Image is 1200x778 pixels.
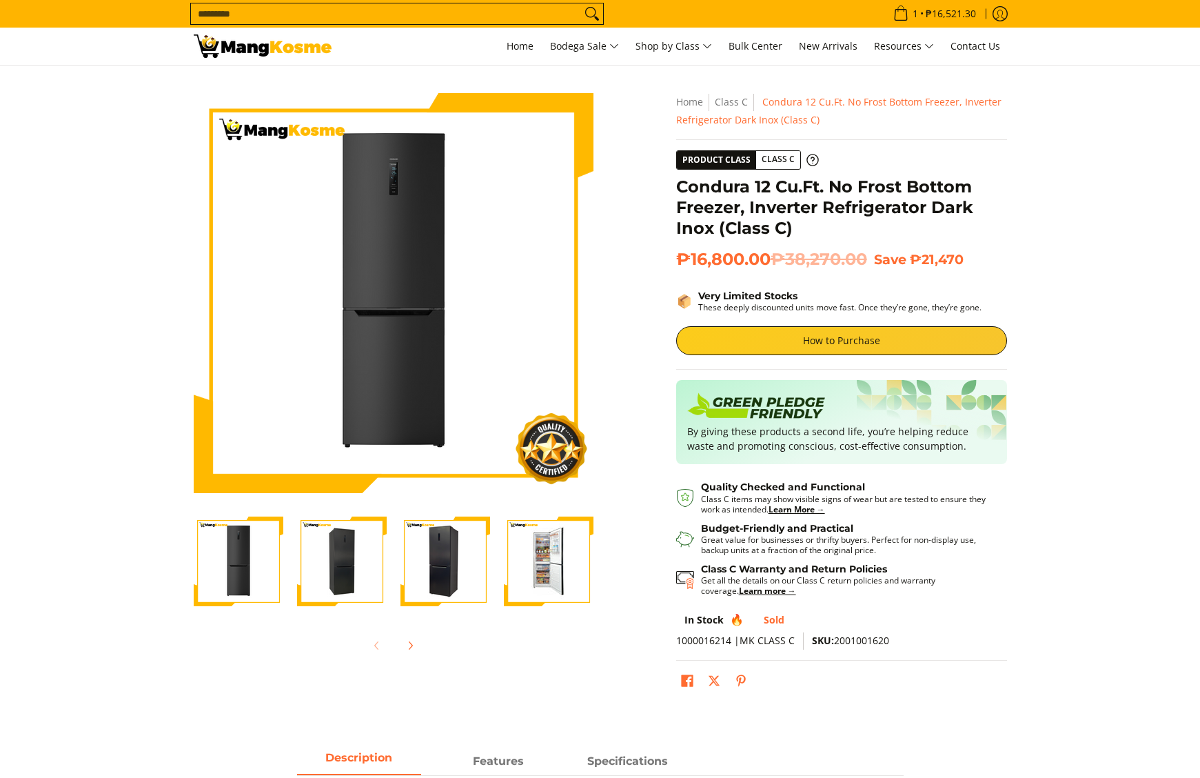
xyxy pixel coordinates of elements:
[629,28,719,65] a: Shop by Class
[677,151,756,169] span: Product Class
[581,3,603,24] button: Search
[701,494,993,515] p: Class C items may show visible signs of wear but are tested to ensure they work as intended.
[698,290,797,302] strong: Very Limited Stocks
[812,634,834,647] span: SKU:
[701,522,853,535] strong: Budget-Friendly and Practical
[676,177,1007,239] h1: Condura 12 Cu.Ft. No Frost Bottom Freezer, Inverter Refrigerator Dark Inox (Class C)
[678,671,697,695] a: Share on Facebook
[676,634,795,647] span: 1000016214 |MK CLASS C
[812,634,889,647] span: 2001001620
[874,38,934,55] span: Resources
[769,503,825,515] a: Learn More →
[297,517,387,606] img: Condura 12 Cu.Ft. No Frost Bottom Freezer, Inverter Refrigerator Dark Inox (Class C)-2
[764,613,784,626] span: Sold
[194,517,283,606] img: condura-no-frost-inverter-bottom-freezer-refrigerator-9-cubic-feet-class-c-mang-kosme
[395,630,425,661] button: Next
[722,28,789,65] a: Bulk Center
[507,39,533,52] span: Home
[701,563,887,575] strong: Class C Warranty and Return Policies
[771,249,867,270] del: ₱38,270.00
[297,749,421,774] span: Description
[715,95,748,108] a: Class C
[756,151,800,168] span: Class C
[867,28,941,65] a: Resources
[729,39,782,52] span: Bulk Center
[473,755,524,768] strong: Features
[676,150,819,170] a: Product Class Class C
[345,28,1007,65] nav: Main Menu
[566,749,690,774] span: Specifications
[676,93,1007,129] nav: Breadcrumbs
[924,9,978,19] span: ₱16,521.30
[635,38,712,55] span: Shop by Class
[911,9,920,19] span: 1
[739,585,796,597] a: Learn more →
[687,424,996,453] p: By giving these products a second life, you’re helping reduce waste and promoting conscious, cost...
[297,749,421,775] a: Description
[684,613,724,626] span: In Stock
[676,95,1001,126] span: Condura 12 Cu.Ft. No Frost Bottom Freezer, Inverter Refrigerator Dark Inox (Class C)
[500,28,540,65] a: Home
[950,39,1000,52] span: Contact Us
[704,671,724,695] a: Post on X
[566,749,690,775] a: Description 2
[701,535,993,555] p: Great value for businesses or thrifty buyers. Perfect for non-display use, backup units at a frac...
[676,249,867,270] span: ₱16,800.00
[687,391,825,424] img: Badge sustainability green pledge friendly
[799,39,857,52] span: New Arrivals
[910,251,964,268] span: ₱21,470
[194,34,332,58] img: Condura 12 Cu. Ft. Bottom Freezer Inverter Ref (Class C) l Mang Kosme
[874,251,906,268] span: Save
[944,28,1007,65] a: Contact Us
[889,6,980,21] span: •
[676,95,703,108] a: Home
[792,28,864,65] a: New Arrivals
[676,326,1007,355] a: How to Purchase
[543,28,626,65] a: Bodega Sale
[701,575,993,596] p: Get all the details on our Class C return policies and warranty coverage.
[435,749,559,775] a: Description 1
[550,38,619,55] span: Bodega Sale
[194,93,593,493] img: condura-no-frost-inverter-bottom-freezer-refrigerator-9-cubic-feet-class-c-mang-kosme
[400,517,490,606] img: Condura 12 Cu.Ft. No Frost Bottom Freezer, Inverter Refrigerator Dark Inox (Class C)-3
[731,671,751,695] a: Pin on Pinterest
[701,481,865,493] strong: Quality Checked and Functional
[504,517,593,606] img: Condura 12 Cu.Ft. No Frost Bottom Freezer, Inverter Refrigerator Dark Inox (Class C)-4
[698,302,982,312] p: These deeply discounted units move fast. Once they’re gone, they’re gone.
